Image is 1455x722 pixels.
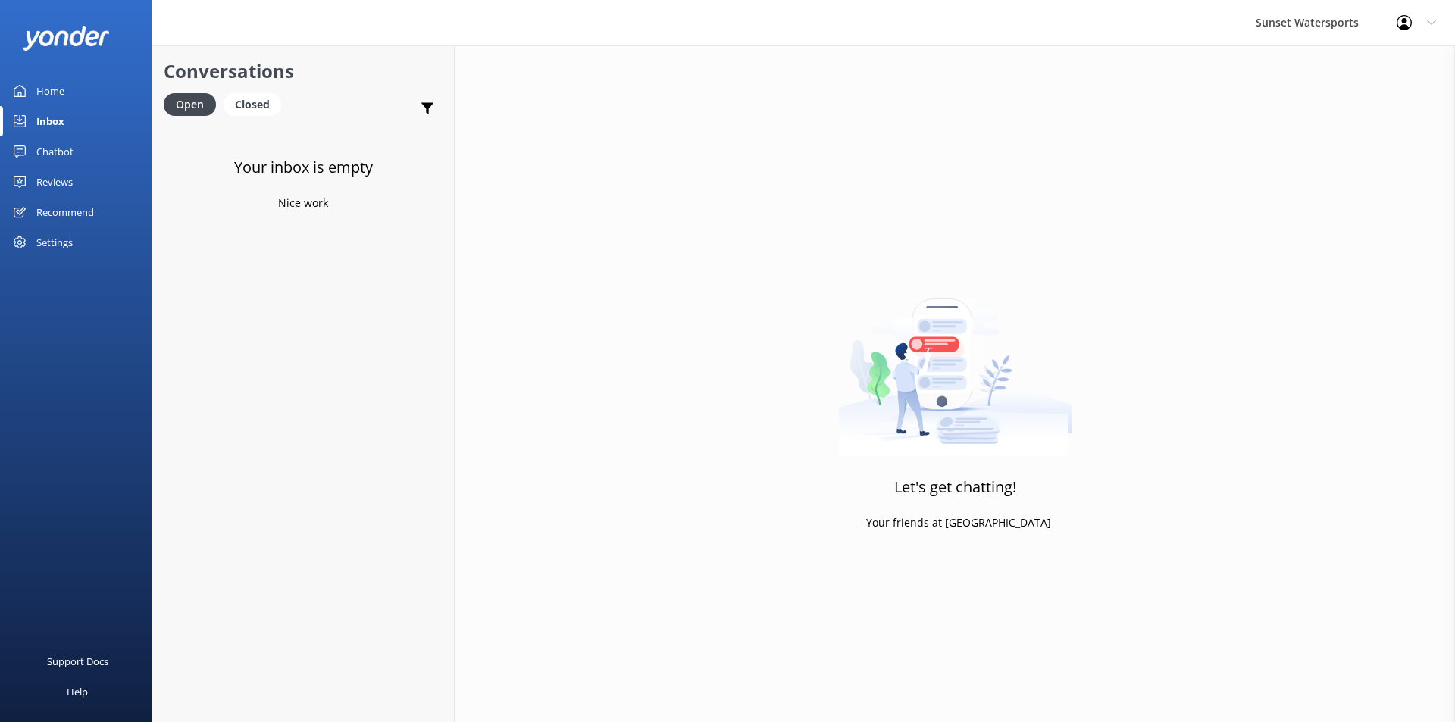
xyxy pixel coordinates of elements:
a: Closed [224,95,289,112]
img: artwork of a man stealing a conversation from at giant smartphone [838,267,1072,456]
div: Open [164,93,216,116]
div: Recommend [36,197,94,227]
div: Support Docs [47,646,108,677]
div: Reviews [36,167,73,197]
div: Closed [224,93,281,116]
h3: Your inbox is empty [234,155,373,180]
h2: Conversations [164,57,443,86]
a: Open [164,95,224,112]
div: Inbox [36,106,64,136]
h3: Let's get chatting! [894,475,1016,499]
p: Nice work [278,195,328,211]
div: Help [67,677,88,707]
div: Chatbot [36,136,74,167]
div: Home [36,76,64,106]
div: Settings [36,227,73,258]
p: - Your friends at [GEOGRAPHIC_DATA] [859,514,1051,531]
img: yonder-white-logo.png [23,26,110,51]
